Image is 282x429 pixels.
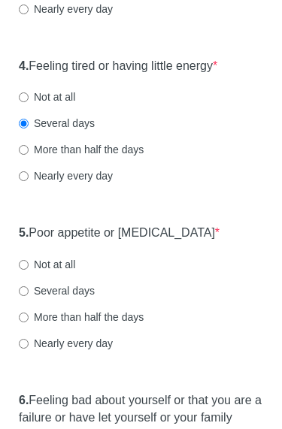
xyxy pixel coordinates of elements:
[19,258,75,273] label: Not at all
[19,310,144,325] label: More than half the days
[19,143,144,158] label: More than half the days
[19,337,113,352] label: Nearly every day
[19,394,29,407] strong: 6.
[19,146,29,156] input: More than half the days
[19,172,29,182] input: Nearly every day
[19,59,217,76] label: Feeling tired or having little energy
[19,227,29,240] strong: 5.
[19,225,220,243] label: Poor appetite or [MEDICAL_DATA]
[19,93,29,103] input: Not at all
[19,169,113,184] label: Nearly every day
[19,116,95,131] label: Several days
[19,60,29,73] strong: 4.
[19,119,29,129] input: Several days
[19,2,113,17] label: Nearly every day
[19,90,75,105] label: Not at all
[19,5,29,15] input: Nearly every day
[19,287,29,297] input: Several days
[19,313,29,323] input: More than half the days
[19,284,95,299] label: Several days
[19,261,29,270] input: Not at all
[19,340,29,349] input: Nearly every day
